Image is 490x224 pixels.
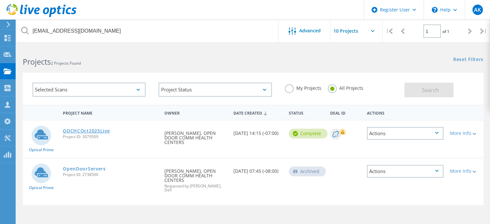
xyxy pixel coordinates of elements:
span: of 1 [442,29,449,34]
div: | [477,20,490,43]
span: Project ID: 3079509 [63,135,158,139]
div: Actions [364,106,447,119]
b: Projects [23,56,51,67]
span: Project ID: 2738500 [63,173,158,177]
span: Search [422,87,439,94]
div: Date Created [230,106,286,119]
span: Optical Prime [29,186,54,190]
div: Actions [367,127,443,140]
div: Selected Scans [33,83,146,97]
svg: \n [432,7,438,13]
div: More Info [450,131,480,136]
div: | [383,20,396,43]
div: [PERSON_NAME], OPEN DOOR COMM HEALTH CENTERS [161,120,230,151]
a: Live Optics Dashboard [7,14,77,18]
span: Optical Prime [29,148,54,152]
input: Search projects by name, owner, ID, company, etc [16,20,279,42]
label: All Projects [328,84,363,90]
div: Status [286,106,327,119]
div: [DATE] 07:45 (-08:00) [230,158,286,180]
div: Actions [367,165,443,178]
div: More Info [450,169,480,173]
span: 2 Projects Found [51,60,81,66]
span: Advanced [299,28,321,33]
div: Project Name [60,106,161,119]
button: Search [404,83,454,97]
a: OpenDoorServers [63,167,106,171]
div: Complete [289,129,328,138]
div: Project Status [159,83,272,97]
div: Owner [161,106,230,119]
a: Reset Filters [453,57,483,63]
span: AK [474,7,481,12]
div: Deal Id [327,106,364,119]
span: Requested by [PERSON_NAME], Dell [164,184,227,192]
div: [DATE] 14:15 (-07:00) [230,120,286,142]
a: ODCHCOct2025Live [63,129,110,133]
label: My Projects [285,84,321,90]
div: [PERSON_NAME], OPEN DOOR COMM HEALTH CENTERS [161,158,230,199]
div: Archived [289,167,326,176]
